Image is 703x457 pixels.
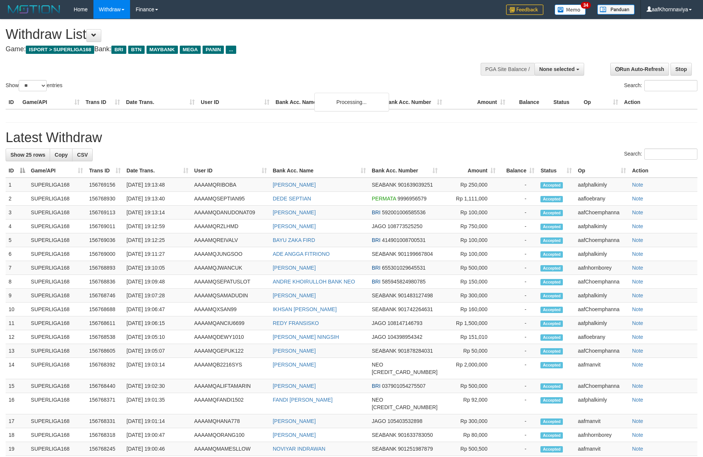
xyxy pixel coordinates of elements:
[398,306,433,312] span: Copy 901742264631 to clipboard
[388,334,422,340] span: Copy 104398954342 to clipboard
[86,220,123,233] td: 156769011
[372,182,397,188] span: SEABANK
[123,95,198,109] th: Date Trans.
[28,220,86,233] td: SUPERLIGA168
[6,247,28,261] td: 6
[273,279,355,285] a: ANDRE KHOIRULLOH BANK NEO
[575,414,629,428] td: aafmanvit
[382,279,426,285] span: Copy 585945824980785 to clipboard
[499,164,537,178] th: Balance: activate to sort column ascending
[632,383,643,389] a: Note
[86,178,123,192] td: 156769156
[499,303,537,316] td: -
[537,164,575,178] th: Status: activate to sort column ascending
[540,320,563,327] span: Accepted
[6,414,28,428] td: 17
[191,220,270,233] td: AAAAMQRZLHMD
[499,192,537,206] td: -
[147,46,178,54] span: MAYBANK
[273,292,316,298] a: [PERSON_NAME]
[273,237,315,243] a: BAYU ZAKA FIRD
[441,178,499,192] td: Rp 250,000
[28,358,86,379] td: SUPERLIGA168
[19,80,47,91] select: Showentries
[575,247,629,261] td: aafphalkimly
[575,428,629,442] td: aafnhornborey
[575,206,629,220] td: aafChoemphanna
[534,63,584,76] button: None selected
[124,316,191,330] td: [DATE] 19:06:15
[6,428,28,442] td: 18
[388,418,422,424] span: Copy 105403532898 to clipboard
[372,320,386,326] span: JAGO
[508,95,551,109] th: Balance
[86,206,123,220] td: 156769113
[499,261,537,275] td: -
[540,224,563,230] span: Accepted
[6,178,28,192] td: 1
[382,95,445,109] th: Bank Acc. Number
[632,334,643,340] a: Note
[540,251,563,258] span: Accepted
[575,379,629,393] td: aafChoemphanna
[398,182,433,188] span: Copy 901639039251 to clipboard
[6,27,461,42] h1: Withdraw List
[28,233,86,247] td: SUPERLIGA168
[441,192,499,206] td: Rp 1,111,000
[28,393,86,414] td: SUPERLIGA168
[124,344,191,358] td: [DATE] 19:05:07
[540,362,563,368] span: Accepted
[86,344,123,358] td: 156768605
[273,397,333,403] a: FANDI [PERSON_NAME]
[191,442,270,456] td: AAAAMQMAMESLLOW
[499,393,537,414] td: -
[382,237,426,243] span: Copy 414901008700531 to clipboard
[499,428,537,442] td: -
[397,196,426,202] span: Copy 9996956579 to clipboard
[273,334,339,340] a: [PERSON_NAME] NINGSIH
[499,330,537,344] td: -
[6,316,28,330] td: 11
[555,4,586,15] img: Button%20Memo.svg
[499,220,537,233] td: -
[28,428,86,442] td: SUPERLIGA168
[191,178,270,192] td: AAAAMQRIBOBA
[575,303,629,316] td: aafChoemphanna
[581,2,591,9] span: 34
[28,178,86,192] td: SUPERLIGA168
[632,348,643,354] a: Note
[124,289,191,303] td: [DATE] 19:07:28
[540,432,563,439] span: Accepted
[128,46,145,54] span: BTN
[180,46,201,54] span: MEGA
[273,251,330,257] a: ADE ANGGA FITRIONO
[540,293,563,299] span: Accepted
[372,209,380,215] span: BRI
[28,164,86,178] th: Game/API: activate to sort column ascending
[273,348,316,354] a: [PERSON_NAME]
[124,428,191,442] td: [DATE] 19:00:47
[124,220,191,233] td: [DATE] 19:12:59
[6,233,28,247] td: 5
[372,196,396,202] span: PERMATA
[86,393,123,414] td: 156768371
[382,265,426,271] span: Copy 655301029645531 to clipboard
[632,251,643,257] a: Note
[191,303,270,316] td: AAAAMQXSAN99
[372,334,386,340] span: JAGO
[441,233,499,247] td: Rp 100,000
[441,275,499,289] td: Rp 150,000
[632,182,643,188] a: Note
[372,369,438,375] span: Copy 5859458253786603 to clipboard
[111,46,126,54] span: BRI
[398,292,433,298] span: Copy 901483127498 to clipboard
[372,265,380,271] span: BRI
[86,192,123,206] td: 156768930
[191,344,270,358] td: AAAAMQGEPUK122
[632,306,643,312] a: Note
[372,306,397,312] span: SEABANK
[28,344,86,358] td: SUPERLIGA168
[372,292,397,298] span: SEABANK
[6,275,28,289] td: 8
[273,209,316,215] a: [PERSON_NAME]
